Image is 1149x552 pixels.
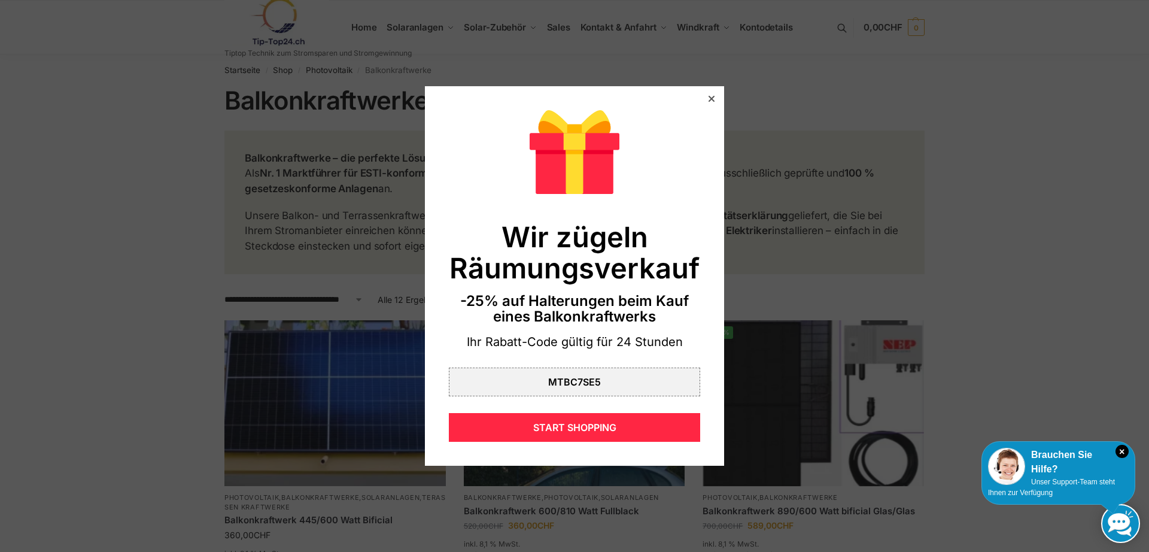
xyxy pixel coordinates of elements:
div: MTBC7SE5 [548,377,601,387]
i: Schließen [1115,445,1129,458]
div: MTBC7SE5 [449,368,700,396]
div: START SHOPPING [449,413,700,442]
img: Customer service [988,448,1025,485]
span: Unser Support-Team steht Ihnen zur Verfügung [988,478,1115,497]
div: Ihr Rabatt-Code gültig für 24 Stunden [449,334,700,351]
div: Wir zügeln Räumungsverkauf [449,222,700,283]
div: -25% auf Halterungen beim Kauf eines Balkonkraftwerks [449,293,700,325]
div: Brauchen Sie Hilfe? [988,448,1129,477]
